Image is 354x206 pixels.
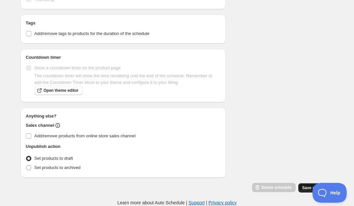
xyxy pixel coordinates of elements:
a: Privacy policy [209,200,237,205]
h2: Unpublish action [26,143,60,150]
span: Add/remove products from online store sales channel [34,133,135,138]
h2: Countdown timer [26,54,221,61]
button: Save schedule [298,183,334,192]
span: Open theme editor [44,88,78,93]
h2: Sales channel [26,122,54,129]
h2: Tags [26,20,221,26]
iframe: Toggle Customer Support [312,183,347,203]
span: Save schedule [302,185,330,190]
p: Learn more about Auto Schedule | | [117,199,237,206]
a: Support [189,200,205,205]
p: The countdown timer will show the time remaining until the end of the schedule. Remember to add t... [34,73,221,86]
a: Open theme editor [34,86,82,95]
span: Show a countdown timer on the product page [34,65,121,70]
span: Add/remove tags to products for the duration of the schedule [34,31,149,36]
span: Set products to draft [34,156,73,161]
h2: Anything else? [26,113,221,120]
span: Set products to archived [34,165,80,170]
